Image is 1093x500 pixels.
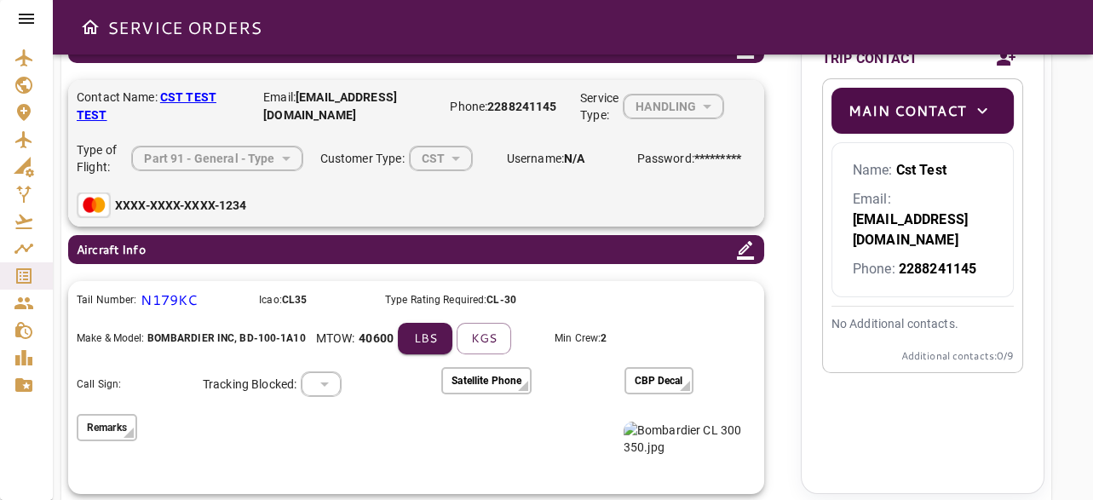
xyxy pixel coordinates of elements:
[896,162,946,178] b: Cst Test
[77,141,303,175] div: Type of Flight:
[580,89,693,124] div: Service Type:
[555,330,668,346] p: Min Crew:
[853,160,993,181] p: Name:
[316,323,543,354] div: MTOW:
[77,193,111,218] img: Mastercard
[320,146,490,171] div: Customer Type:
[831,315,1015,333] p: No Additional contacts.
[107,14,262,41] h6: SERVICE ORDERS
[77,241,146,259] p: Aircraft Info
[853,259,993,279] p: Phone:
[77,376,190,392] p: Call Sign:
[263,90,397,122] b: [EMAIL_ADDRESS][DOMAIN_NAME]
[853,189,993,250] p: Email:
[849,101,966,121] p: Main Contact
[141,290,197,310] p: N179KC
[624,83,723,129] div: HANDLING
[831,348,1015,364] p: Additional contacts: 0 /9
[77,292,136,307] p: Tail Number:
[385,292,555,307] p: Type Rating Required:
[637,150,741,168] p: Password:
[87,420,127,435] p: Remarks
[259,292,372,307] p: Icao:
[989,39,1023,78] button: Add new contact
[147,332,306,344] b: BOMBARDIER INC , BD-100-1A10
[410,135,472,181] div: HANDLING
[968,96,997,125] button: toggle
[624,422,760,456] img: Bombardier CL 300 350.jpg
[115,198,247,212] b: XXXX-XXXX-XXXX-1234
[831,88,1015,134] div: Main Contacttoggle
[77,89,246,124] p: Contact Name:
[507,150,620,168] p: Username:
[450,98,563,116] p: Phone:
[564,152,584,165] b: N/A
[601,332,607,344] b: 2
[282,294,307,306] b: CL35
[457,323,511,354] button: kgs
[263,89,433,124] p: Email:
[853,211,968,248] b: [EMAIL_ADDRESS][DOMAIN_NAME]
[398,323,452,354] button: lbs
[77,330,303,346] p: Make & Model:
[487,100,556,113] b: 2288241145
[203,371,429,397] div: Tracking Blocked:
[132,135,302,181] div: HANDLING
[452,373,521,388] p: Satellite Phone
[899,261,977,277] b: 2288241145
[302,361,341,406] div: HANDLING
[635,373,683,388] p: CBP Decal
[822,49,918,69] p: TRIP CONTACT
[359,330,394,347] b: 40600
[486,294,516,306] b: CL-30
[73,10,107,44] button: Open drawer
